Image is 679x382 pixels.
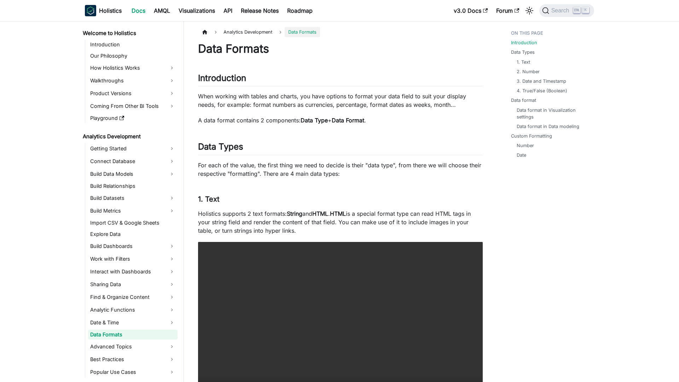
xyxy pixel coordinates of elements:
a: Build Metrics [88,205,178,216]
h3: 1. Text [198,195,483,204]
a: Walkthroughs [88,75,178,86]
a: API [219,5,237,16]
p: A data format contains 2 components: + . [198,116,483,125]
strong: String [287,210,302,217]
strong: Data Type [301,117,328,124]
button: Switch between dark and light mode (currently light mode) [524,5,535,16]
a: Introduction [88,40,178,50]
a: Best Practices [88,354,178,365]
nav: Docs sidebar [78,21,184,382]
span: Search [549,7,574,14]
span: Analytics Development [220,27,276,37]
span: Data Formats [285,27,320,37]
a: Number [517,142,534,149]
a: Date [517,152,526,158]
p: When working with tables and charts, you have options to format your data field to suit your disp... [198,92,483,109]
h2: Introduction [198,73,483,86]
img: Holistics [85,5,96,16]
a: Custom Formatting [511,133,552,139]
nav: Breadcrumbs [198,27,483,37]
a: 1. Text [517,59,530,65]
a: Release Notes [237,5,283,16]
a: Build Relationships [88,181,178,191]
a: Popular Use Cases [88,366,178,378]
a: 3. Date and Timestamp [517,78,566,85]
a: Analytic Functions [88,304,178,316]
button: Search (Ctrl+K) [539,4,594,17]
a: AMQL [150,5,174,16]
a: Date & Time [88,317,178,328]
a: Home page [198,27,211,37]
h1: Data Formats [198,42,483,56]
a: Introduction [511,39,537,46]
a: Docs [127,5,150,16]
a: Welcome to Holistics [81,28,178,38]
a: Interact with Dashboards [88,266,178,277]
p: For each of the value, the first thing we need to decide is their "data type", from there we will... [198,161,483,178]
a: 4. True/False (Boolean) [517,87,567,94]
a: Work with Filters [88,253,178,265]
a: Explore Data [88,229,178,239]
a: Find & Organize Content [88,291,178,303]
b: Holistics [99,6,122,15]
a: Build Data Models [88,168,178,180]
a: Playground [88,113,178,123]
a: Data format [511,97,536,104]
strong: HTML [312,210,328,217]
p: Holistics supports 2 text formats: and . is a special format type can read HTML tags in your stri... [198,209,483,235]
a: Roadmap [283,5,317,16]
a: How Holistics Works [88,62,178,74]
a: Visualizations [174,5,219,16]
a: Product Versions [88,88,178,99]
a: Import CSV & Google Sheets [88,218,178,228]
strong: Data Format [332,117,364,124]
h2: Data Types [198,141,483,155]
a: v3.0 Docs [449,5,492,16]
a: Analytics Development [81,132,178,141]
a: Data format in Visualization settings [517,107,587,120]
a: Connect Database [88,156,178,167]
strong: HTML [330,210,346,217]
a: Getting Started [88,143,178,154]
a: Forum [492,5,523,16]
a: Data Formats [88,330,178,340]
a: Advanced Topics [88,341,178,352]
a: 2. Number [517,68,540,75]
a: Build Dashboards [88,241,178,252]
a: Coming From Other BI Tools [88,100,178,112]
a: Data Types [511,49,535,56]
a: Data format in Data modeling [517,123,579,130]
kbd: K [582,7,589,13]
a: HolisticsHolistics [85,5,122,16]
a: Sharing Data [88,279,178,290]
a: Build Datasets [88,192,178,204]
a: Our Philosophy [88,51,178,61]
